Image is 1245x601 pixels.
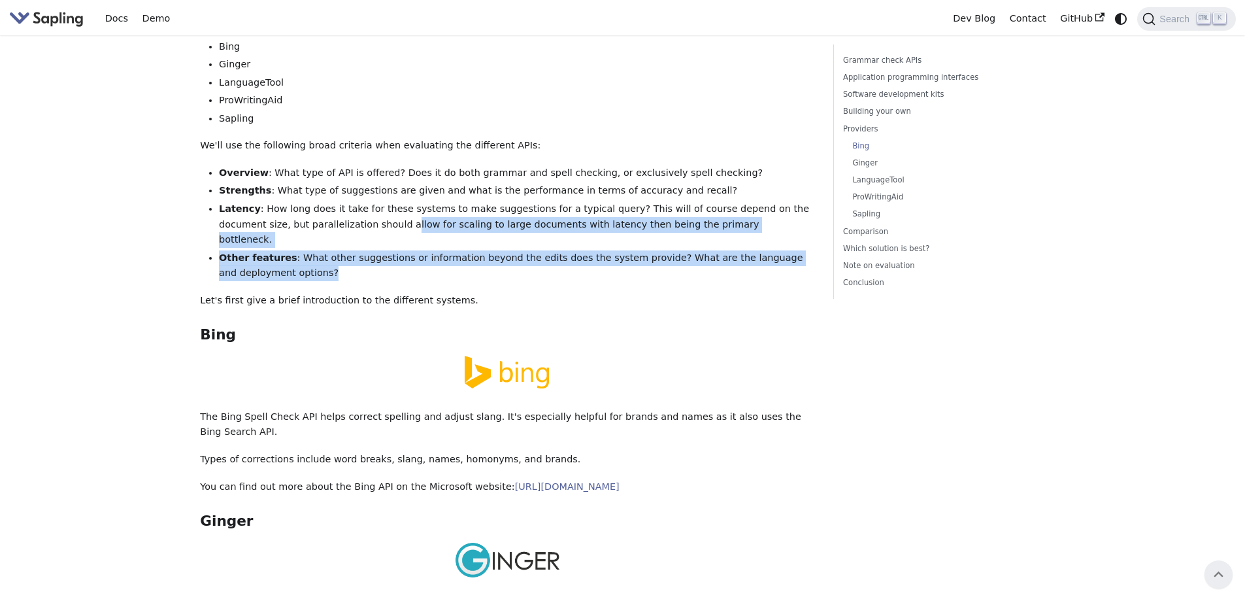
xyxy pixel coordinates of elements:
a: Contact [1003,9,1054,29]
a: Which solution is best? [843,243,1020,255]
a: LanguageTool [852,174,1016,186]
li: : What type of suggestions are given and what is the performance in terms of accuracy and recall? [219,183,814,199]
button: Switch between dark and light mode (currently system mode) [1112,9,1131,28]
a: Building your own [843,105,1020,118]
strong: Latency [219,203,261,214]
a: Providers [843,123,1020,135]
strong: Overview [219,167,269,178]
p: We'll use the following broad criteria when evaluating the different APIs: [200,138,814,154]
strong: Other features [219,252,297,263]
li: : How long does it take for these systems to make suggestions for a typical query? This will of c... [219,201,814,248]
a: GitHub [1053,9,1111,29]
li: Sapling [219,111,814,127]
li: ProWritingAid [219,93,814,109]
a: ProWritingAid [852,191,1016,203]
a: Ginger [852,157,1016,169]
a: Sapling [852,208,1016,220]
a: Demo [135,9,177,29]
a: Comparison [843,226,1020,238]
a: Software development kits [843,88,1020,101]
li: LanguageTool [219,75,814,91]
a: Conclusion [843,277,1020,289]
button: Search (Ctrl+K) [1137,7,1235,31]
li: : What other suggestions or information beyond the edits does the system provide? What are the la... [219,250,814,282]
img: Ginger [455,542,560,578]
a: Note on evaluation [843,260,1020,272]
a: Sapling.ai [9,9,88,28]
li: Ginger [219,57,814,73]
h3: Ginger [200,513,814,530]
a: [URL][DOMAIN_NAME] [515,481,620,492]
a: Application programming interfaces [843,71,1020,84]
a: Docs [98,9,135,29]
img: Bing [465,356,550,388]
a: Grammar check APIs [843,54,1020,67]
p: Types of corrections include word breaks, slang, names, homonyms, and brands. [200,452,814,468]
p: You can find out more about the Bing API on the Microsoft website: [200,479,814,495]
p: Let's first give a brief introduction to the different systems. [200,293,814,309]
li: : What type of API is offered? Does it do both grammar and spell checking, or exclusively spell c... [219,165,814,181]
kbd: K [1213,12,1226,24]
p: The Bing Spell Check API helps correct spelling and adjust slang. It's especially helpful for bra... [200,409,814,441]
li: Bing [219,39,814,55]
img: Sapling.ai [9,9,84,28]
span: Search [1155,14,1197,24]
a: Dev Blog [946,9,1002,29]
strong: Strengths [219,185,271,196]
button: Scroll back to top [1204,560,1233,589]
h3: Bing [200,326,814,344]
a: Bing [852,140,1016,152]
